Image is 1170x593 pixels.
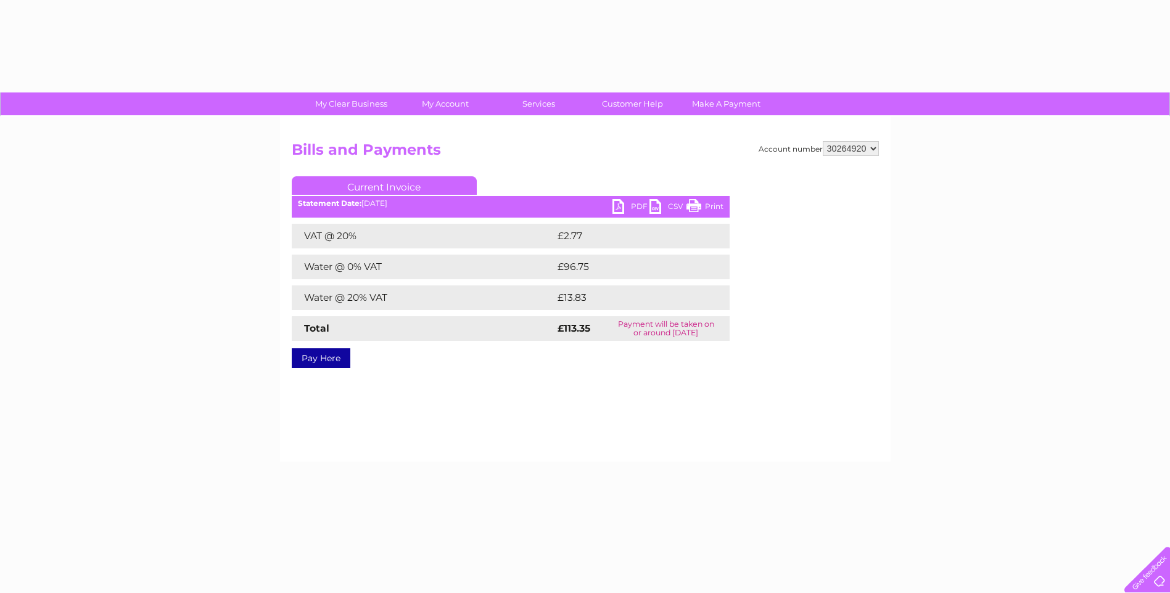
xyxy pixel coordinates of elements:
a: Print [686,199,723,217]
div: [DATE] [292,199,730,208]
a: Make A Payment [675,92,777,115]
td: £2.77 [554,224,701,248]
a: Current Invoice [292,176,477,195]
a: Services [488,92,590,115]
a: My Clear Business [300,92,402,115]
td: VAT @ 20% [292,224,554,248]
div: Account number [759,141,879,156]
strong: Total [304,322,329,334]
a: My Account [394,92,496,115]
a: Customer Help [582,92,683,115]
td: £13.83 [554,285,704,310]
td: Water @ 20% VAT [292,285,554,310]
a: Pay Here [292,348,350,368]
td: Payment will be taken on or around [DATE] [603,316,730,341]
b: Statement Date: [298,198,361,208]
a: PDF [612,199,649,217]
td: Water @ 0% VAT [292,255,554,279]
a: CSV [649,199,686,217]
td: £96.75 [554,255,705,279]
h2: Bills and Payments [292,141,879,165]
strong: £113.35 [558,322,590,334]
